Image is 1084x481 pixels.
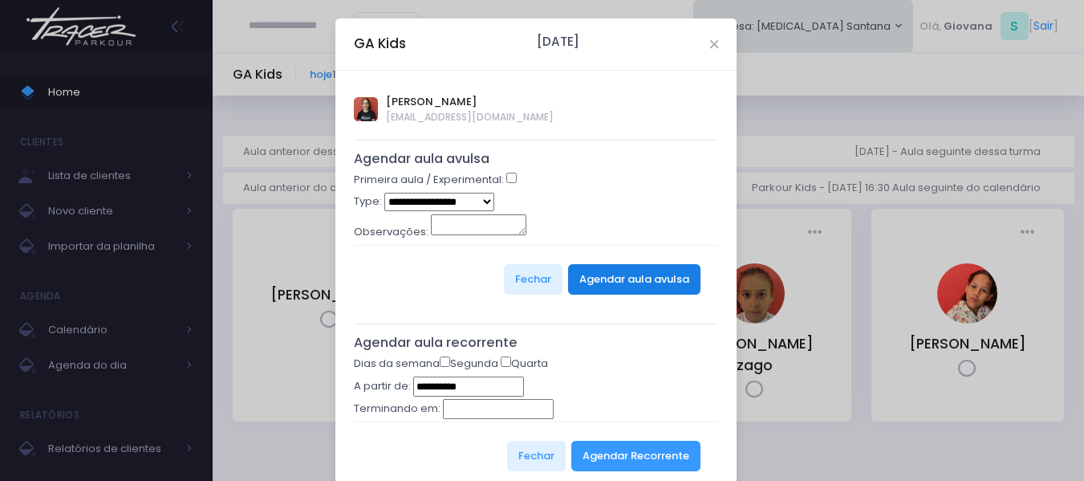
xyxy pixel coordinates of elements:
[501,356,548,372] label: Quarta
[501,357,511,367] input: Quarta
[571,441,700,471] button: Agendar Recorrente
[354,151,719,167] h5: Agendar aula avulsa
[440,356,498,372] label: Segunda
[354,378,411,394] label: A partir de:
[507,441,566,471] button: Fechar
[386,94,554,110] span: [PERSON_NAME]
[504,264,562,295] button: Fechar
[386,110,554,124] span: [EMAIL_ADDRESS][DOMAIN_NAME]
[354,34,406,54] h5: GA Kids
[568,264,700,295] button: Agendar aula avulsa
[354,335,719,351] h5: Agendar aula recorrente
[710,40,718,48] button: Close
[354,224,428,240] label: Observações:
[354,401,441,417] label: Terminando em:
[354,172,504,188] label: Primeira aula / Experimental:
[440,357,450,367] input: Segunda
[537,35,579,49] h6: [DATE]
[354,194,382,210] label: Type:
